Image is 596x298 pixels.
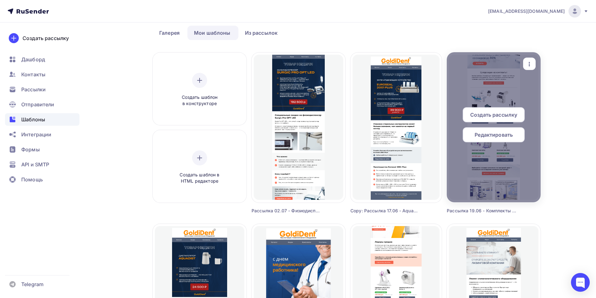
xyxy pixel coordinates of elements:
div: Copy: Рассылка 17.06 - Aquadist [350,208,419,214]
div: Рассылка 19.06 - Комплекты стоматологического оборудования [447,208,517,214]
span: Рассылки [21,86,46,93]
span: Интеграции [21,131,51,138]
span: Формы [21,146,40,153]
span: Создать шаблон в HTML редакторе [170,172,229,184]
span: Редактировать [475,131,513,139]
span: Контакты [21,71,45,78]
a: Рассылки [5,83,79,96]
div: Создать рассылку [23,34,69,42]
span: Шаблоны [21,116,45,123]
a: Из рассылок [238,26,284,40]
span: Telegram [21,280,43,288]
span: [EMAIL_ADDRESS][DOMAIN_NAME] [488,8,565,14]
span: Создать шаблон в конструкторе [170,94,229,107]
a: Контакты [5,68,79,81]
span: Помощь [21,176,43,183]
a: Мои шаблоны [187,26,237,40]
a: Галерея [153,26,186,40]
span: API и SMTP [21,161,49,168]
a: [EMAIL_ADDRESS][DOMAIN_NAME] [488,5,588,18]
a: Отправители [5,98,79,111]
a: Дашборд [5,53,79,66]
span: Отправители [21,101,54,108]
a: Формы [5,143,79,156]
div: Рассылка 02.07 - Физиодиспенсер Surgic Pro OPT LED [252,208,322,214]
span: Дашборд [21,56,45,63]
span: Создать рассылку [470,111,517,119]
a: Шаблоны [5,113,79,126]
